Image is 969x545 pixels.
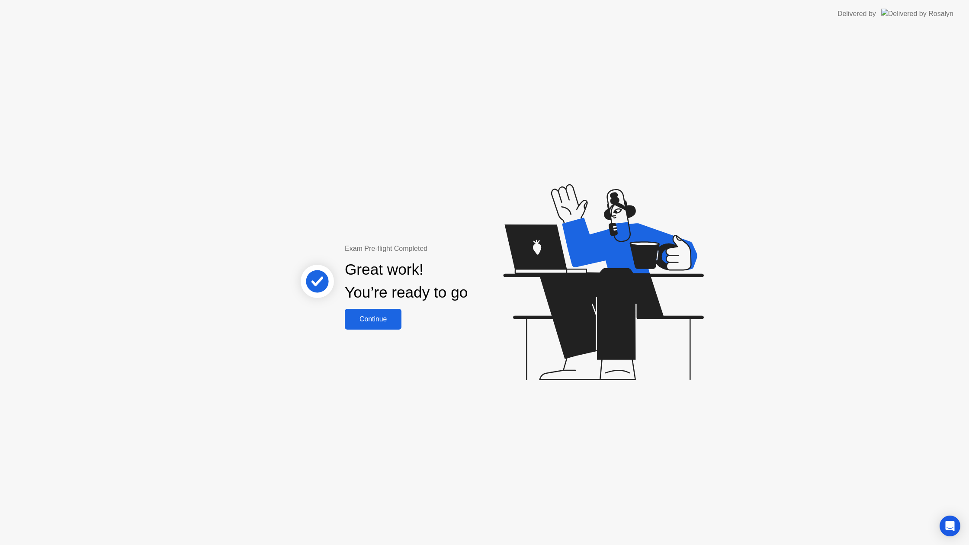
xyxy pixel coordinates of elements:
button: Continue [345,309,401,330]
img: Delivered by Rosalyn [881,9,953,19]
div: Exam Pre-flight Completed [345,244,523,254]
div: Open Intercom Messenger [940,516,960,536]
div: Delivered by [837,9,876,19]
div: Great work! You’re ready to go [345,258,468,304]
div: Continue [347,315,399,323]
